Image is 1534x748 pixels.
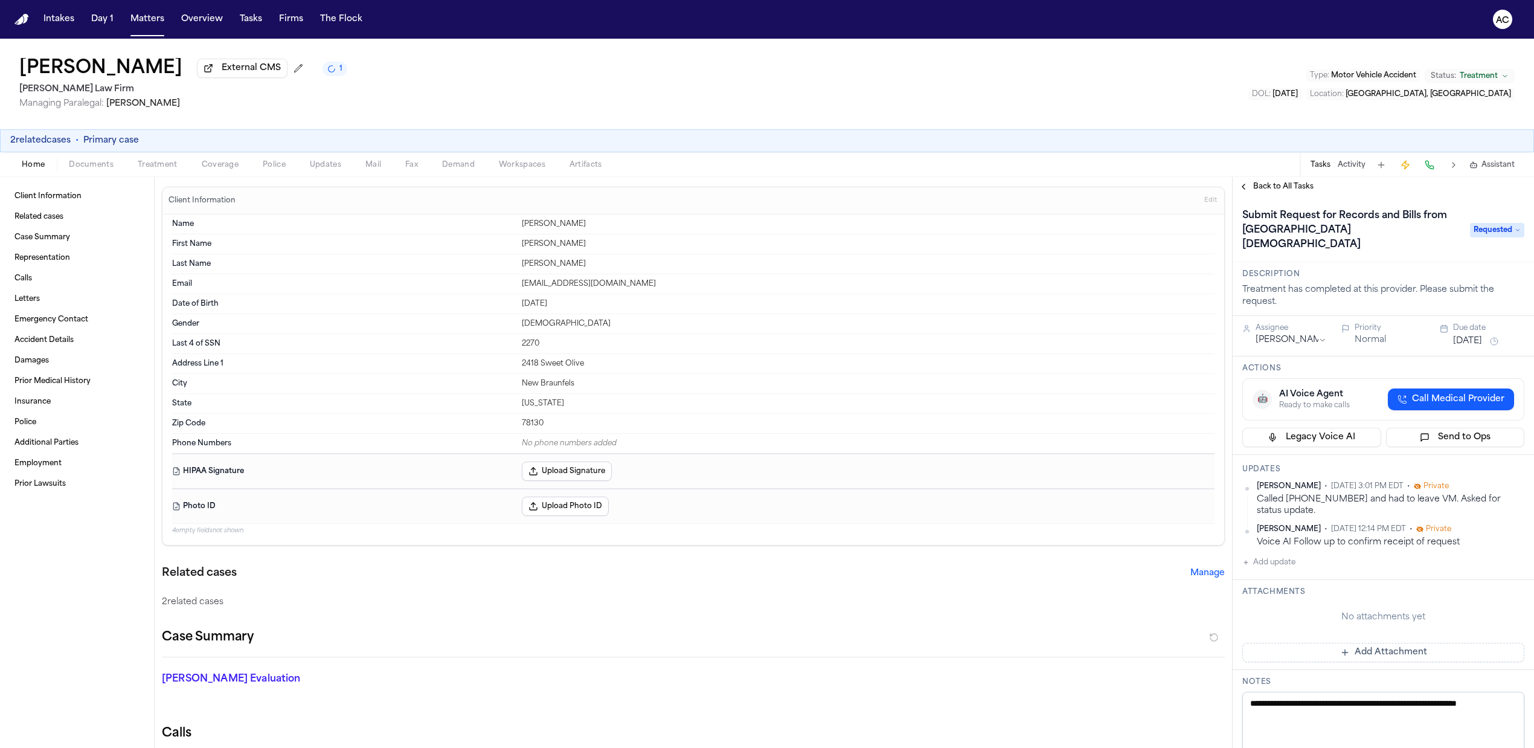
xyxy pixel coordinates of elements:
dt: Last Name [172,259,515,269]
dt: Email [172,279,515,289]
div: Priority [1355,323,1426,333]
div: [DEMOGRAPHIC_DATA] [522,319,1215,329]
span: Primary case [83,135,139,147]
span: Updates [310,160,341,170]
button: [DATE] [1453,335,1482,347]
button: Assistant [1469,160,1515,170]
span: Type : [1310,72,1329,79]
span: Case Summary [14,233,70,242]
span: [DATE] [1272,91,1298,98]
span: • [75,135,79,147]
span: Artifacts [570,160,602,170]
button: Normal [1355,334,1386,346]
span: [PERSON_NAME] [1257,524,1321,534]
a: Additional Parties [10,433,144,453]
div: Due date [1453,323,1524,333]
span: Employment [14,459,62,468]
a: The Flock [315,8,367,30]
div: [US_STATE] [522,399,1215,408]
h3: Client Information [166,196,238,205]
span: Police [263,160,286,170]
dt: Photo ID [172,497,515,516]
span: [PERSON_NAME] [106,99,180,108]
a: Police [10,413,144,432]
a: Home [14,14,29,25]
span: Additional Parties [14,438,79,448]
a: Day 1 [86,8,118,30]
span: Location : [1310,91,1344,98]
p: [PERSON_NAME] Evaluation [162,672,507,686]
dt: Name [172,219,515,229]
button: Matters [126,8,169,30]
div: 78130 [522,419,1215,428]
span: Private [1423,482,1449,491]
p: 4 empty fields not shown. [172,526,1215,535]
text: AC [1496,16,1509,25]
dt: HIPAA Signature [172,462,515,481]
span: Coverage [202,160,239,170]
button: Edit Type: Motor Vehicle Accident [1306,69,1420,82]
a: Insurance [10,392,144,411]
a: Employment [10,454,144,473]
span: Documents [69,160,114,170]
span: Home [22,160,45,170]
span: Insurance [14,397,51,407]
div: Voice AI Follow up to confirm receipt of request [1257,537,1524,548]
button: Snooze task [1487,334,1501,349]
button: Legacy Voice AI [1242,428,1381,447]
h3: Description [1242,269,1524,279]
span: [PERSON_NAME] [1257,482,1321,491]
a: Client Information [10,187,144,206]
span: [DATE] 3:01 PM EDT [1331,482,1404,491]
a: Prior Lawsuits [10,474,144,494]
button: Edit [1201,191,1221,210]
span: Demand [442,160,475,170]
div: Assignee [1256,323,1327,333]
span: Private [1426,524,1451,534]
span: Treatment [1460,71,1498,81]
div: 2270 [522,339,1215,349]
span: Motor Vehicle Accident [1331,72,1416,79]
h3: Actions [1242,364,1524,373]
button: 1 active task [323,62,347,76]
button: Edit DOL: 2025-06-13 [1248,88,1301,100]
button: Make a Call [1421,156,1438,173]
div: Ready to make calls [1279,401,1350,410]
div: New Braunfels [522,379,1215,389]
h1: Submit Request for Records and Bills from [GEOGRAPHIC_DATA][DEMOGRAPHIC_DATA] [1237,206,1463,254]
span: • [1410,524,1413,534]
div: 2418 Sweet Olive [522,359,1215,369]
span: External CMS [222,62,281,74]
span: Treatment [138,160,178,170]
dt: First Name [172,239,515,249]
button: Call Medical Provider [1388,389,1514,410]
dt: Zip Code [172,419,515,428]
h2: Related cases [162,565,237,582]
div: Treatment has completed at this provider. Please submit the request. [1242,284,1524,308]
span: Back to All Tasks [1253,182,1314,192]
span: Managing Paralegal: [19,99,104,108]
span: Assistant [1481,160,1515,170]
button: Add Attachment [1242,643,1524,662]
dt: Gender [172,319,515,329]
span: Status: [1431,71,1456,81]
button: Edit Location: New Braunfels, TX [1306,88,1515,100]
span: DOL : [1252,91,1271,98]
button: Add Task [1373,156,1390,173]
span: Accident Details [14,335,74,345]
span: Call Medical Provider [1412,393,1504,405]
span: Mail [365,160,381,170]
a: Tasks [235,8,267,30]
button: Change status from Treatment [1425,69,1515,83]
div: [DATE] [522,299,1215,309]
h3: Notes [1242,677,1524,687]
div: No phone numbers added [522,439,1215,448]
span: Damages [14,356,49,366]
a: Letters [10,289,144,309]
span: Workspaces [499,160,545,170]
button: Create Immediate Task [1397,156,1414,173]
h1: [PERSON_NAME] [19,58,182,80]
div: [EMAIL_ADDRESS][DOMAIN_NAME] [522,279,1215,289]
h2: Case Summary [162,628,254,647]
